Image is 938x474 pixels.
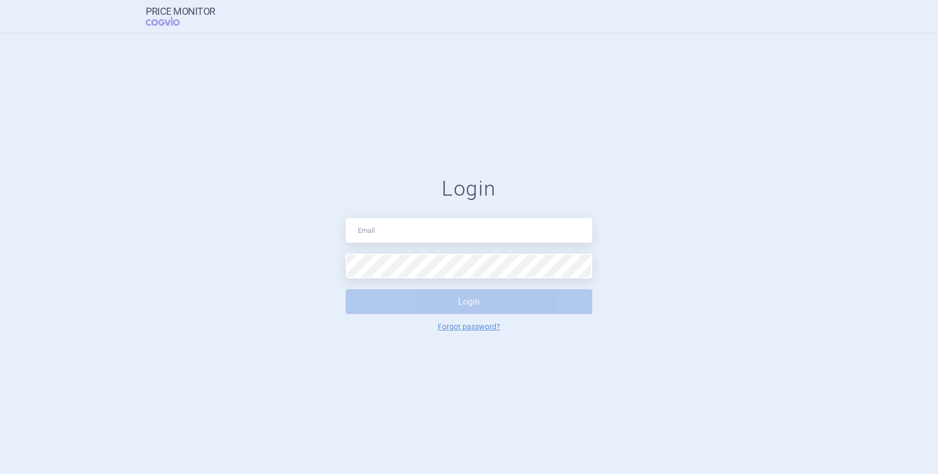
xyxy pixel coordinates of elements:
[146,6,215,27] a: Price MonitorCOGVIO
[346,289,592,314] button: Login
[146,17,195,26] span: COGVIO
[346,176,592,202] h1: Login
[346,218,592,243] input: Email
[146,6,215,17] strong: Price Monitor
[438,323,500,330] a: Forgot password?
